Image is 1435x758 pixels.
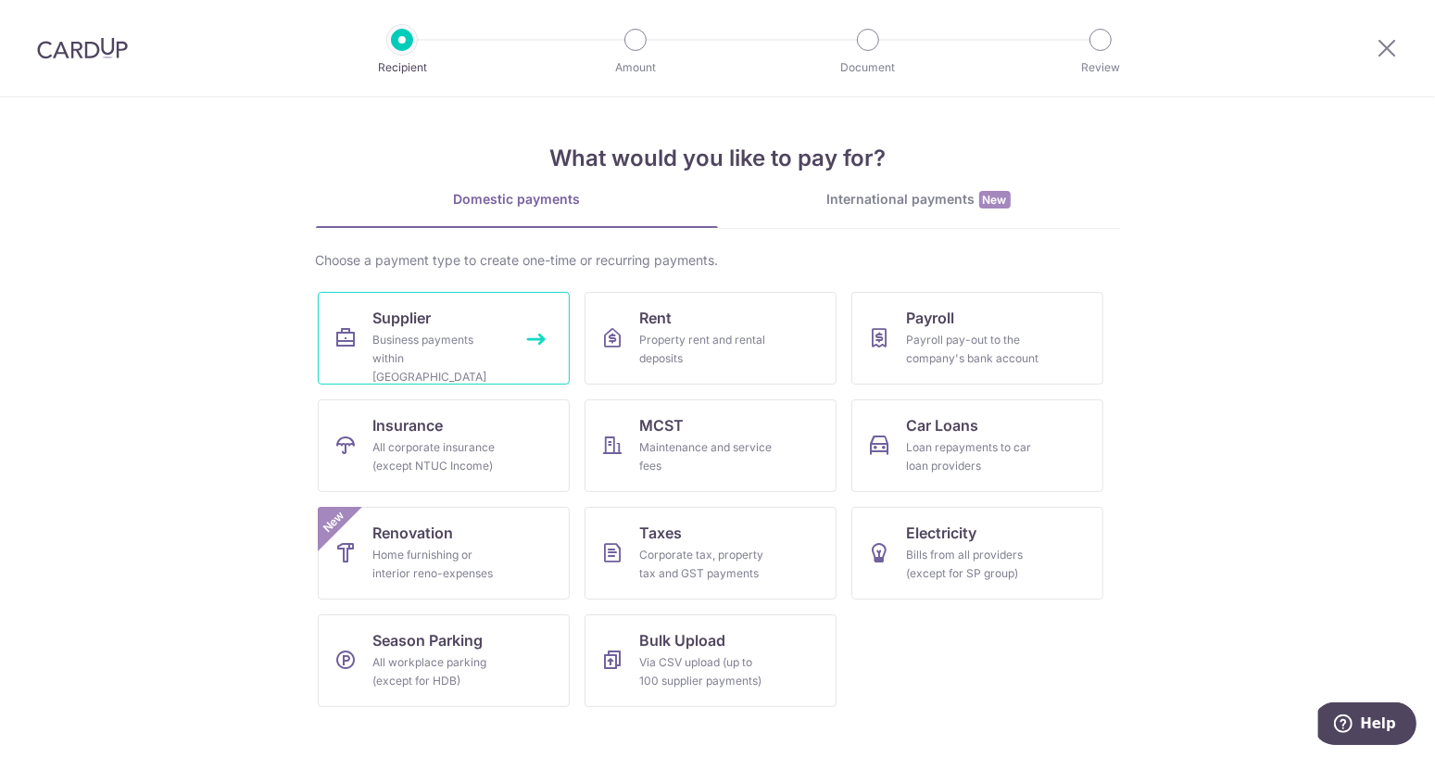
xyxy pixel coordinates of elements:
[640,438,774,475] div: Maintenance and service fees
[640,546,774,583] div: Corporate tax, property tax and GST payments
[318,507,348,537] span: New
[373,331,507,386] div: Business payments within [GEOGRAPHIC_DATA]
[316,142,1120,175] h4: What would you like to pay for?
[37,37,128,59] img: CardUp
[318,292,570,385] a: SupplierBusiness payments within [GEOGRAPHIC_DATA]
[640,629,726,651] span: Bulk Upload
[640,331,774,368] div: Property rent and rental deposits
[907,438,1040,475] div: Loan repayments to car loan providers
[318,507,570,600] a: RenovationHome furnishing or interior reno-expensesNew
[585,507,837,600] a: TaxesCorporate tax, property tax and GST payments
[907,331,1040,368] div: Payroll pay-out to the company's bank account
[907,546,1040,583] div: Bills from all providers (except for SP group)
[585,399,837,492] a: MCSTMaintenance and service fees
[316,190,718,208] div: Domestic payments
[640,307,673,329] span: Rent
[851,399,1103,492] a: Car LoansLoan repayments to car loan providers
[567,58,704,77] p: Amount
[373,438,507,475] div: All corporate insurance (except NTUC Income)
[1318,702,1416,749] iframe: Opens a widget where you can find more information
[334,58,471,77] p: Recipient
[718,190,1120,209] div: International payments
[373,629,484,651] span: Season Parking
[373,414,444,436] span: Insurance
[851,507,1103,600] a: ElectricityBills from all providers (except for SP group)
[907,307,955,329] span: Payroll
[42,13,78,30] span: Help
[851,292,1103,385] a: PayrollPayroll pay-out to the company's bank account
[640,522,683,544] span: Taxes
[373,653,507,690] div: All workplace parking (except for HDB)
[585,292,837,385] a: RentProperty rent and rental deposits
[318,614,570,707] a: Season ParkingAll workplace parking (except for HDB)
[373,307,432,329] span: Supplier
[640,653,774,690] div: Via CSV upload (up to 100 supplier payments)
[1032,58,1169,77] p: Review
[585,614,837,707] a: Bulk UploadVia CSV upload (up to 100 supplier payments)
[979,191,1011,208] span: New
[318,399,570,492] a: InsuranceAll corporate insurance (except NTUC Income)
[907,522,977,544] span: Electricity
[799,58,937,77] p: Document
[316,251,1120,270] div: Choose a payment type to create one-time or recurring payments.
[373,546,507,583] div: Home furnishing or interior reno-expenses
[373,522,454,544] span: Renovation
[907,414,979,436] span: Car Loans
[640,414,685,436] span: MCST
